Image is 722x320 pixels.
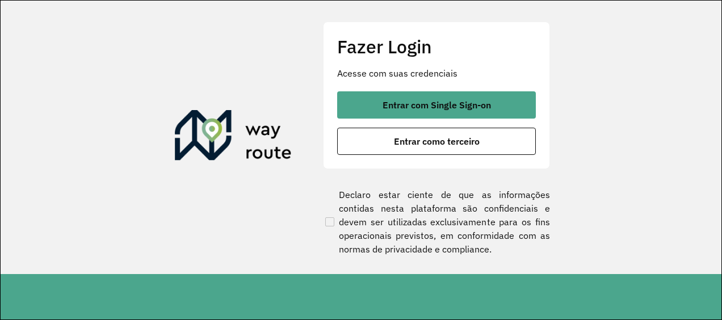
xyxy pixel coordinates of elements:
h2: Fazer Login [337,36,536,57]
span: Entrar como terceiro [394,137,480,146]
label: Declaro estar ciente de que as informações contidas nesta plataforma são confidenciais e devem se... [323,188,550,256]
button: button [337,91,536,119]
p: Acesse com suas credenciais [337,66,536,80]
span: Entrar com Single Sign-on [383,100,491,110]
img: Roteirizador AmbevTech [175,110,292,165]
button: button [337,128,536,155]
